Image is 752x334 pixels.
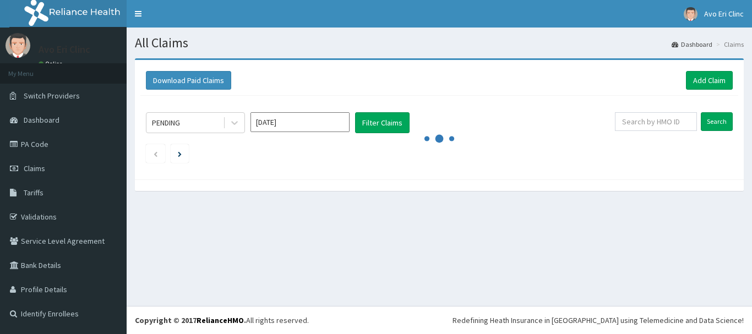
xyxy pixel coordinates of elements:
[39,45,90,54] p: Avo Eri Clinc
[197,315,244,325] a: RelianceHMO
[453,315,744,326] div: Redefining Heath Insurance in [GEOGRAPHIC_DATA] using Telemedicine and Data Science!
[355,112,410,133] button: Filter Claims
[135,36,744,50] h1: All Claims
[684,7,697,21] img: User Image
[127,306,752,334] footer: All rights reserved.
[135,315,246,325] strong: Copyright © 2017 .
[701,112,733,131] input: Search
[146,71,231,90] button: Download Paid Claims
[672,40,712,49] a: Dashboard
[24,115,59,125] span: Dashboard
[153,149,158,158] a: Previous page
[178,149,182,158] a: Next page
[24,188,43,198] span: Tariffs
[24,91,80,101] span: Switch Providers
[250,112,350,132] input: Select Month and Year
[713,40,744,49] li: Claims
[24,163,45,173] span: Claims
[152,117,180,128] div: PENDING
[704,9,744,19] span: Avo Eri Clinc
[6,33,30,58] img: User Image
[423,122,456,155] svg: audio-loading
[615,112,697,131] input: Search by HMO ID
[686,71,733,90] a: Add Claim
[39,60,65,68] a: Online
